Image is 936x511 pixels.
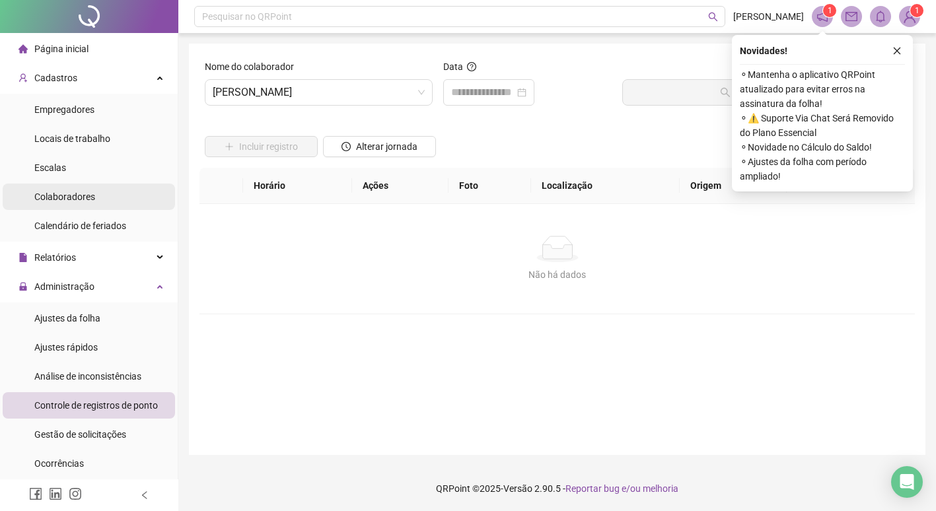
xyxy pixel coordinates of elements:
[740,140,905,154] span: ⚬ Novidade no Cálculo do Saldo!
[356,139,417,154] span: Alterar jornada
[740,44,787,58] span: Novidades !
[34,458,84,469] span: Ocorrências
[565,483,678,494] span: Reportar bug e/ou melhoria
[467,62,476,71] span: question-circle
[140,491,149,500] span: left
[740,111,905,140] span: ⚬ ⚠️ Suporte Via Chat Será Removido do Plano Essencial
[740,67,905,111] span: ⚬ Mantenha o aplicativo QRPoint atualizado para evitar erros na assinatura da folha!
[34,400,158,411] span: Controle de registros de ponto
[915,6,919,15] span: 1
[49,487,62,500] span: linkedin
[531,168,679,204] th: Localização
[443,61,463,72] span: Data
[18,73,28,83] span: user-add
[69,487,82,500] span: instagram
[816,11,828,22] span: notification
[34,429,126,440] span: Gestão de solicitações
[875,11,886,22] span: bell
[34,191,95,202] span: Colaboradores
[34,221,126,231] span: Calendário de feriados
[846,11,857,22] span: mail
[34,371,141,382] span: Análise de inconsistências
[352,168,449,204] th: Ações
[740,154,905,184] span: ⚬ Ajustes da folha com período ampliado!
[622,79,910,106] button: Buscar registros
[910,4,923,17] sup: Atualize o seu contato no menu Meus Dados
[823,4,836,17] sup: 1
[34,162,66,173] span: Escalas
[34,73,77,83] span: Cadastros
[205,136,318,157] button: Incluir registro
[213,80,425,105] span: MARIA VALERIA DE SOUSA ACACIO
[891,466,923,498] div: Open Intercom Messenger
[215,267,899,282] div: Não há dados
[29,487,42,500] span: facebook
[34,281,94,292] span: Administração
[243,168,352,204] th: Horário
[503,483,532,494] span: Versão
[205,59,303,74] label: Nome do colaborador
[733,9,804,24] span: [PERSON_NAME]
[680,168,787,204] th: Origem
[34,313,100,324] span: Ajustes da folha
[18,282,28,291] span: lock
[34,44,89,54] span: Página inicial
[18,253,28,262] span: file
[34,342,98,353] span: Ajustes rápidos
[828,6,832,15] span: 1
[18,44,28,53] span: home
[34,104,94,115] span: Empregadores
[449,168,532,204] th: Foto
[34,252,76,263] span: Relatórios
[892,46,902,55] span: close
[323,136,436,157] button: Alterar jornada
[323,143,436,153] a: Alterar jornada
[900,7,919,26] img: 85736
[34,133,110,144] span: Locais de trabalho
[342,142,351,151] span: clock-circle
[708,12,718,22] span: search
